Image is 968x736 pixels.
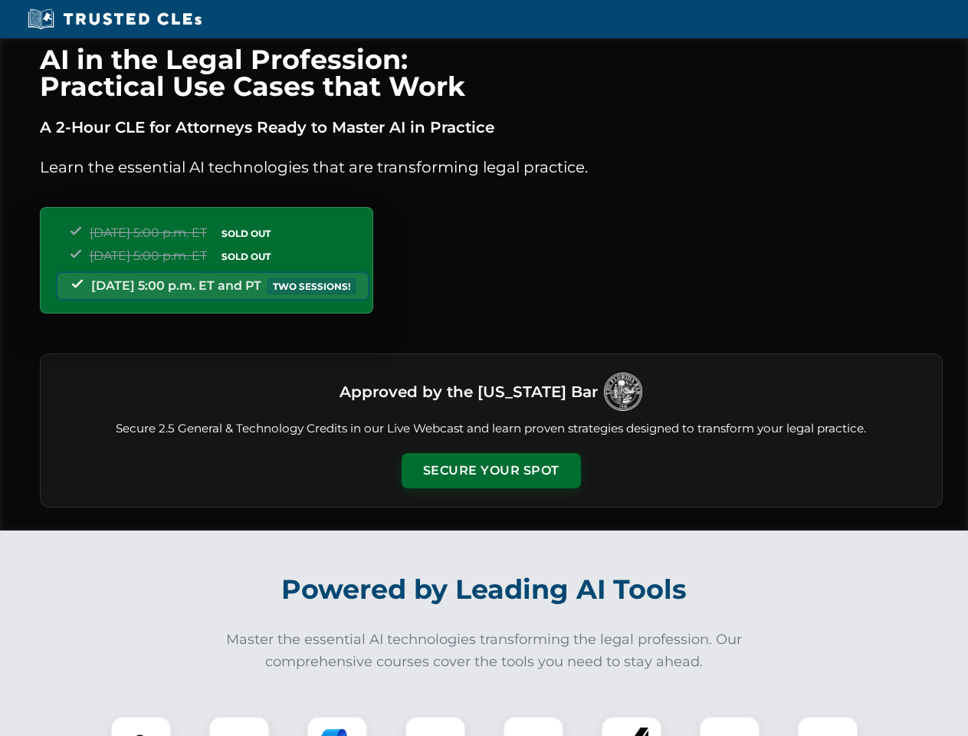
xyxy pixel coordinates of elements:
span: SOLD OUT [216,225,276,242]
p: A 2-Hour CLE for Attorneys Ready to Master AI in Practice [40,115,943,140]
span: [DATE] 5:00 p.m. ET [90,248,207,263]
img: Trusted CLEs [23,8,206,31]
p: Learn the essential AI technologies that are transforming legal practice. [40,155,943,179]
p: Master the essential AI technologies transforming the legal profession. Our comprehensive courses... [216,629,753,673]
h3: Approved by the [US_STATE] Bar [340,378,598,406]
h1: AI in the Legal Profession: Practical Use Cases that Work [40,46,943,100]
img: Logo [604,373,642,411]
button: Secure Your Spot [402,453,581,488]
span: [DATE] 5:00 p.m. ET [90,225,207,240]
span: SOLD OUT [216,248,276,264]
p: Secure 2.5 General & Technology Credits in our Live Webcast and learn proven strategies designed ... [59,420,924,438]
h2: Powered by Leading AI Tools [60,563,909,616]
